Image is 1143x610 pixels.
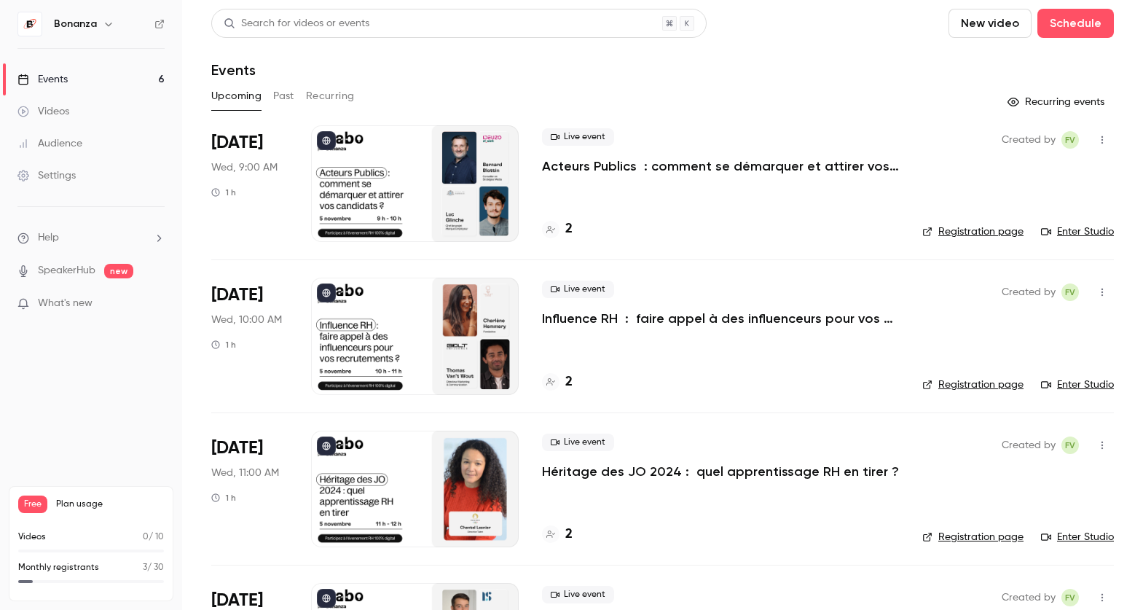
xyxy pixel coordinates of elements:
[211,284,263,307] span: [DATE]
[1041,530,1114,544] a: Enter Studio
[922,530,1024,544] a: Registration page
[1065,437,1075,454] span: FV
[1041,224,1114,239] a: Enter Studio
[143,563,147,572] span: 3
[542,434,614,451] span: Live event
[1002,589,1056,606] span: Created by
[54,17,97,31] h6: Bonanza
[56,498,164,510] span: Plan usage
[143,531,164,544] p: / 10
[306,85,355,108] button: Recurring
[17,230,165,246] li: help-dropdown-opener
[211,492,236,504] div: 1 h
[224,16,369,31] div: Search for videos or events
[1061,589,1079,606] span: Fabio Vilarinho
[211,61,256,79] h1: Events
[143,561,164,574] p: / 30
[565,372,573,392] h4: 2
[542,128,614,146] span: Live event
[1001,90,1114,114] button: Recurring events
[565,525,573,544] h4: 2
[38,263,95,278] a: SpeakerHub
[542,219,573,239] a: 2
[211,437,263,460] span: [DATE]
[18,561,99,574] p: Monthly registrants
[565,219,573,239] h4: 2
[104,264,133,278] span: new
[18,531,46,544] p: Videos
[211,431,288,547] div: Nov 5 Wed, 11:00 AM (Europe/Paris)
[211,313,282,327] span: Wed, 10:00 AM
[542,281,614,298] span: Live event
[18,12,42,36] img: Bonanza
[1037,9,1114,38] button: Schedule
[1061,437,1079,454] span: Fabio Vilarinho
[273,85,294,108] button: Past
[143,533,149,541] span: 0
[542,157,899,175] a: Acteurs Publics : comment se démarquer et attirer vos candidats ?
[542,463,899,480] a: Héritage des JO 2024 : quel apprentissage RH en tirer ?
[1002,131,1056,149] span: Created by
[1061,131,1079,149] span: Fabio Vilarinho
[1065,589,1075,606] span: FV
[211,278,288,394] div: Nov 5 Wed, 10:00 AM (Europe/Paris)
[542,310,899,327] a: Influence RH : faire appel à des influenceurs pour vos recrutements ?
[17,72,68,87] div: Events
[147,297,165,310] iframe: Noticeable Trigger
[18,496,47,513] span: Free
[17,104,69,119] div: Videos
[542,525,573,544] a: 2
[38,296,93,311] span: What's new
[542,586,614,603] span: Live event
[17,168,76,183] div: Settings
[922,378,1024,392] a: Registration page
[1041,378,1114,392] a: Enter Studio
[211,160,278,175] span: Wed, 9:00 AM
[922,224,1024,239] a: Registration page
[948,9,1032,38] button: New video
[211,466,279,480] span: Wed, 11:00 AM
[17,136,82,151] div: Audience
[1065,131,1075,149] span: FV
[211,131,263,155] span: [DATE]
[1002,437,1056,454] span: Created by
[1002,284,1056,301] span: Created by
[211,339,236,351] div: 1 h
[211,187,236,198] div: 1 h
[211,85,262,108] button: Upcoming
[542,372,573,392] a: 2
[1061,284,1079,301] span: Fabio Vilarinho
[211,125,288,242] div: Nov 5 Wed, 9:00 AM (Europe/Paris)
[38,230,59,246] span: Help
[1065,284,1075,301] span: FV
